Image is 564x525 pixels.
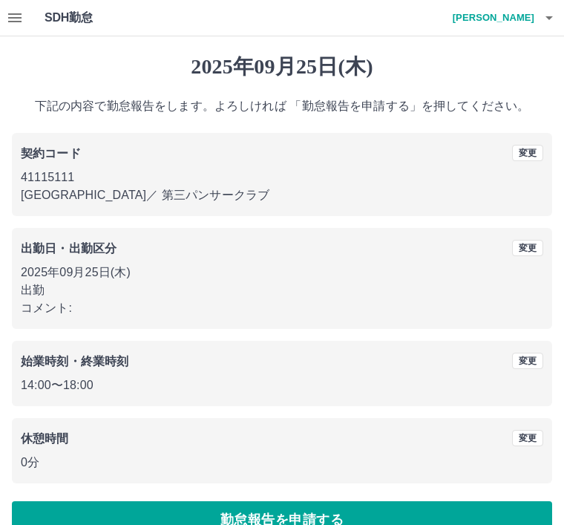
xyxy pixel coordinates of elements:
[21,264,543,281] p: 2025年09月25日(木)
[12,54,552,79] h1: 2025年09月25日(木)
[512,240,543,256] button: 変更
[21,147,81,160] b: 契約コード
[21,432,69,445] b: 休憩時間
[512,353,543,369] button: 変更
[21,186,543,204] p: [GEOGRAPHIC_DATA] ／ 第三パンサークラブ
[21,376,543,394] p: 14:00 〜 18:00
[21,454,543,472] p: 0分
[512,145,543,161] button: 変更
[21,299,543,317] p: コメント:
[21,355,128,368] b: 始業時刻・終業時刻
[21,169,543,186] p: 41115111
[512,430,543,446] button: 変更
[12,97,552,115] p: 下記の内容で勤怠報告をします。よろしければ 「勤怠報告を申請する」を押してください。
[21,281,543,299] p: 出勤
[21,242,117,255] b: 出勤日・出勤区分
